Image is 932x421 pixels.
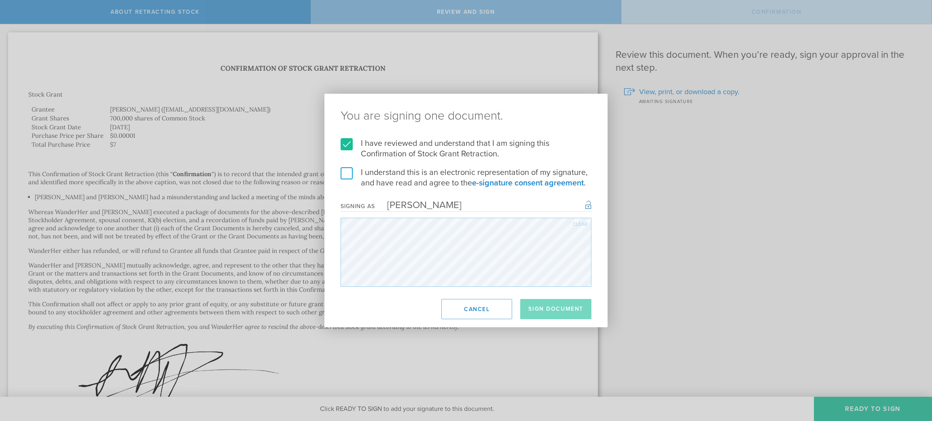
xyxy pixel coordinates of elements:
[520,299,591,319] button: Sign Document
[441,299,512,319] button: Cancel
[341,203,375,210] div: Signing as
[375,199,462,211] div: [PERSON_NAME]
[341,110,591,122] ng-pluralize: You are signing one document.
[472,178,584,188] a: e-signature consent agreement
[341,138,591,159] label: I have reviewed and understand that I am signing this Confirmation of Stock Grant Retraction.
[341,167,591,188] label: I understand this is an electronic representation of my signature, and have read and agree to the .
